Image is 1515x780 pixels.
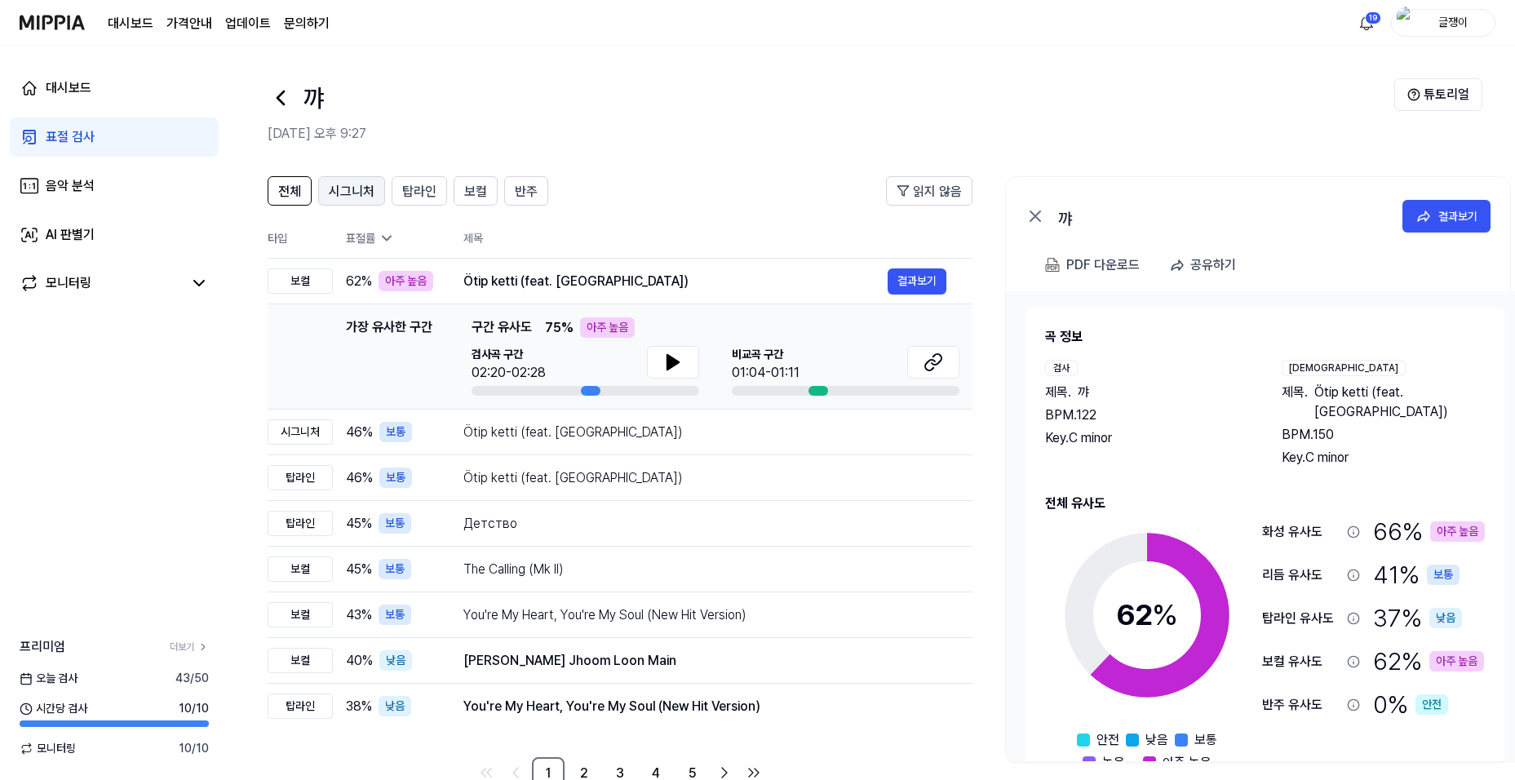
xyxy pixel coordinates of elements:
div: 보컬 [268,602,333,627]
div: 보컬 [268,556,333,582]
div: 낮음 [1429,608,1462,628]
div: Key. C minor [1282,448,1486,468]
img: profile [1397,7,1416,39]
div: 모니터링 [46,273,91,293]
span: 반주 [515,182,538,202]
button: 보컬 [454,176,498,206]
span: 구간 유사도 [472,317,532,338]
span: 43 / 50 [175,670,209,687]
span: 10 / 10 [179,700,209,717]
span: 46 % [346,468,373,488]
div: 62 % [1373,643,1484,680]
span: 비교곡 구간 [732,346,800,363]
button: 읽지 않음 [886,176,972,206]
span: 탑라인 [402,182,436,202]
div: 음악 분석 [46,176,95,196]
button: profile글쟁이 [1391,9,1495,37]
div: 글쟁이 [1421,13,1485,31]
a: 모니터링 [20,273,183,293]
div: AI 판별기 [46,225,95,245]
div: You're My Heart, You're My Soul (New Hit Version) [463,697,946,716]
th: 타입 [268,219,333,259]
h2: 곡 정보 [1045,327,1485,347]
span: 시간당 검사 [20,700,87,717]
div: 반주 유사도 [1262,695,1340,715]
div: 탑라인 [268,511,333,536]
div: 가장 유사한 구간 [346,317,432,396]
span: 46 % [346,423,373,442]
div: Ötip ketti (feat. [GEOGRAPHIC_DATA]) [463,272,888,291]
div: 보통 [379,422,412,442]
div: 리듬 유사도 [1262,565,1340,585]
span: 높음 [1102,753,1125,773]
img: Help [1407,88,1420,101]
div: Ötip ketti (feat. [GEOGRAPHIC_DATA]) [463,468,946,488]
span: 보컬 [464,182,487,202]
button: PDF 다운로드 [1042,249,1143,281]
button: 반주 [504,176,548,206]
span: 10 / 10 [179,740,209,757]
button: 결과보기 [888,268,946,295]
span: 62 % [346,272,372,291]
div: 62 [1116,593,1178,637]
span: 낮음 [1145,730,1168,750]
a: AI 판별기 [10,215,219,255]
button: 탑라인 [392,176,447,206]
div: 시그니처 [268,419,333,445]
div: 낮음 [379,696,411,716]
div: 19 [1365,11,1381,24]
div: Детство [463,514,946,534]
div: 41 % [1373,556,1460,593]
span: Ötip ketti (feat. [GEOGRAPHIC_DATA]) [1314,383,1486,422]
th: 제목 [463,219,972,258]
button: 결과보기 [1402,200,1491,233]
div: BPM. 122 [1045,406,1249,425]
div: BPM. 150 [1282,425,1486,445]
span: 프리미엄 [20,637,65,657]
span: 45 % [346,514,372,534]
a: 문의하기 [284,14,330,33]
span: 전체 [278,182,301,202]
div: 보통 [379,605,411,625]
span: 45 % [346,560,372,579]
button: 튜토리얼 [1394,78,1482,111]
div: 아주 높음 [580,317,635,338]
div: 아주 높음 [1429,651,1484,671]
div: PDF 다운로드 [1066,255,1140,276]
div: 탑라인 유사도 [1262,609,1340,628]
span: 검사곡 구간 [472,346,546,363]
button: 시그니처 [318,176,385,206]
span: 제목 . [1045,383,1071,402]
div: 보컬 [268,268,333,294]
a: 더보기 [170,640,209,654]
div: 보컬 유사도 [1262,652,1340,671]
span: 보통 [1194,730,1217,750]
span: 오늘 검사 [20,670,78,687]
div: 보통 [379,559,411,579]
span: 모니터링 [20,740,76,757]
div: 아주 높음 [379,271,433,291]
div: 0 % [1373,686,1448,723]
span: 아주 높음 [1163,753,1212,773]
span: 시그니처 [329,182,374,202]
h2: 전체 유사도 [1045,494,1485,513]
div: 안전 [1415,694,1448,715]
div: 표절률 [346,230,437,247]
div: 탑라인 [268,465,333,490]
div: [DEMOGRAPHIC_DATA] [1282,360,1406,376]
button: 전체 [268,176,312,206]
div: [PERSON_NAME] Jhoom Loon Main [463,651,946,671]
div: 검사 [1045,360,1078,376]
div: 꺄 [1058,206,1384,226]
div: 보컬 [268,648,333,673]
h1: 꺄 [303,80,325,117]
span: 꺄 [1078,383,1089,402]
div: You're My Heart, You're My Soul (New Hit Version) [463,605,946,625]
span: 43 % [346,605,372,625]
div: 아주 높음 [1430,521,1485,542]
div: 대시보드 [46,78,91,98]
h2: [DATE] 오후 9:27 [268,124,1394,144]
div: 보통 [1427,565,1460,585]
